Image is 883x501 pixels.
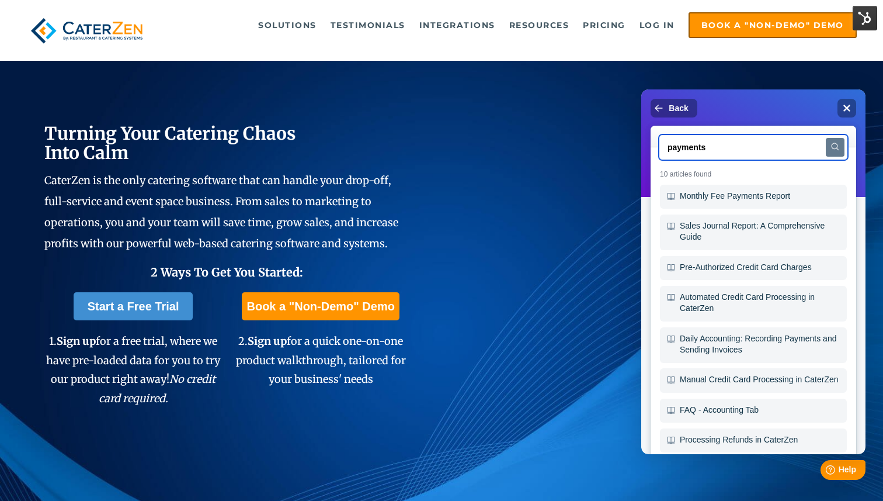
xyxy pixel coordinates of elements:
a: Start a Free Trial [74,292,193,320]
a: Log in [634,13,680,37]
span: CaterZen is the only catering software that can handle your drop-off, full-service and event spac... [44,174,398,250]
span: 2 Ways To Get You Started: [151,265,303,279]
div: Navigation Menu [168,12,856,38]
span: Sign up [248,334,287,348]
span: 1. for a free trial, where we have pre-loaded data for you to try our product right away! [46,334,220,405]
iframe: Help widget launcher [779,455,870,488]
img: caterzen [26,12,147,49]
span: Turning Your Catering Chaos Into Calm [44,122,296,164]
em: No credit card required. [99,372,216,405]
iframe: Help widget [641,89,865,454]
span: 2. for a quick one-on-one product walkthrough, tailored for your business' needs [236,334,406,386]
a: Pricing [577,13,631,37]
span: Sign up [57,334,96,348]
a: Resources [503,13,575,37]
a: Book a "Non-Demo" Demo [689,12,857,38]
a: Book a "Non-Demo" Demo [242,292,399,320]
img: HubSpot Tools Menu Toggle [853,6,877,30]
a: Testimonials [325,13,411,37]
a: Integrations [413,13,501,37]
a: Solutions [252,13,322,37]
